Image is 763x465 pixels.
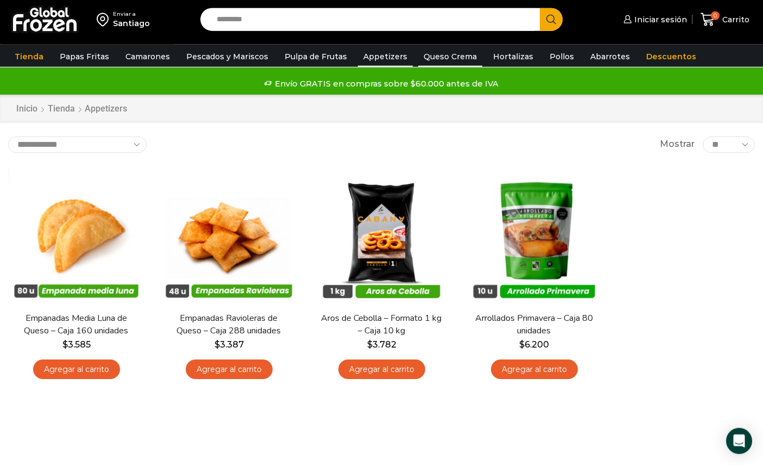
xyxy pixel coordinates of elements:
[16,103,38,115] a: Inicio
[585,46,635,67] a: Abarrotes
[320,312,443,337] a: Aros de Cebolla – Formato 1 kg – Caja 10 kg
[215,339,220,350] span: $
[367,339,396,350] bdi: 3.782
[54,46,115,67] a: Papas Fritas
[62,339,68,350] span: $
[62,339,91,350] bdi: 3.585
[367,339,373,350] span: $
[418,46,482,67] a: Queso Crema
[85,103,127,114] h1: Appetizers
[113,18,150,29] div: Santiago
[473,312,596,337] a: Arrollados Primavera – Caja 80 unidades
[33,359,120,380] a: Agregar al carrito: “Empanadas Media Luna de Queso - Caja 160 unidades”
[698,7,752,33] a: 0 Carrito
[120,46,175,67] a: Camarones
[186,359,273,380] a: Agregar al carrito: “Empanadas Ravioleras de Queso - Caja 288 unidades”
[338,359,425,380] a: Agregar al carrito: “Aros de Cebolla - Formato 1 kg - Caja 10 kg”
[488,46,539,67] a: Hortalizas
[660,138,695,151] span: Mostrar
[621,9,687,30] a: Iniciar sesión
[540,8,563,31] button: Search button
[358,46,413,67] a: Appetizers
[726,428,752,454] div: Open Intercom Messenger
[720,14,749,25] span: Carrito
[519,339,525,350] span: $
[544,46,579,67] a: Pollos
[15,312,138,337] a: Empanadas Media Luna de Queso – Caja 160 unidades
[113,10,150,18] div: Enviar a
[8,137,147,153] select: Pedido de la tienda
[519,339,549,350] bdi: 6.200
[9,46,49,67] a: Tienda
[97,10,113,29] img: address-field-icon.svg
[181,46,274,67] a: Pescados y Mariscos
[215,339,244,350] bdi: 3.387
[491,359,578,380] a: Agregar al carrito: “Arrollados Primavera - Caja 80 unidades”
[632,14,687,25] span: Iniciar sesión
[279,46,352,67] a: Pulpa de Frutas
[16,103,127,115] nav: Breadcrumb
[168,312,291,337] a: Empanadas Ravioleras de Queso – Caja 288 unidades
[641,46,702,67] a: Descuentos
[711,11,720,20] span: 0
[47,103,75,115] a: Tienda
